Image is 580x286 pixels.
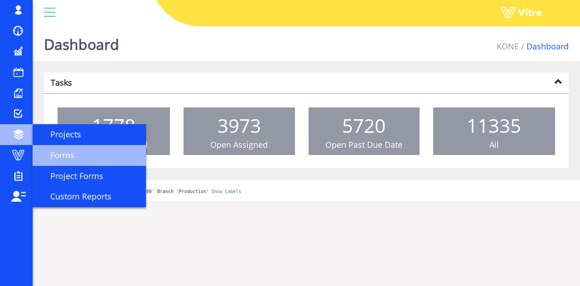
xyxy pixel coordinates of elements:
span: Custom Reports [39,191,111,202]
span: Open Past Due Date [325,139,402,150]
a: 1778 Open Unassigned [58,107,170,155]
span: 1778 [92,112,135,138]
span: Open Assigned [210,139,268,150]
span: 3973 [217,112,261,138]
h1: Dashboard [44,23,119,61]
span: 5720 [342,112,386,138]
a: Custom Reports [33,186,146,207]
a: 5720 Open Past Due Date [309,107,420,155]
a: Project Forms [33,166,146,187]
span: Project Forms [39,170,103,181]
a: 3973 Open Assigned [184,107,295,155]
span: Forms [39,150,74,160]
a: Forms [33,145,146,166]
a: Projects [33,124,146,145]
a: Show Labels [211,189,241,194]
strong: Tasks [51,77,72,88]
span: Projects [39,129,81,140]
